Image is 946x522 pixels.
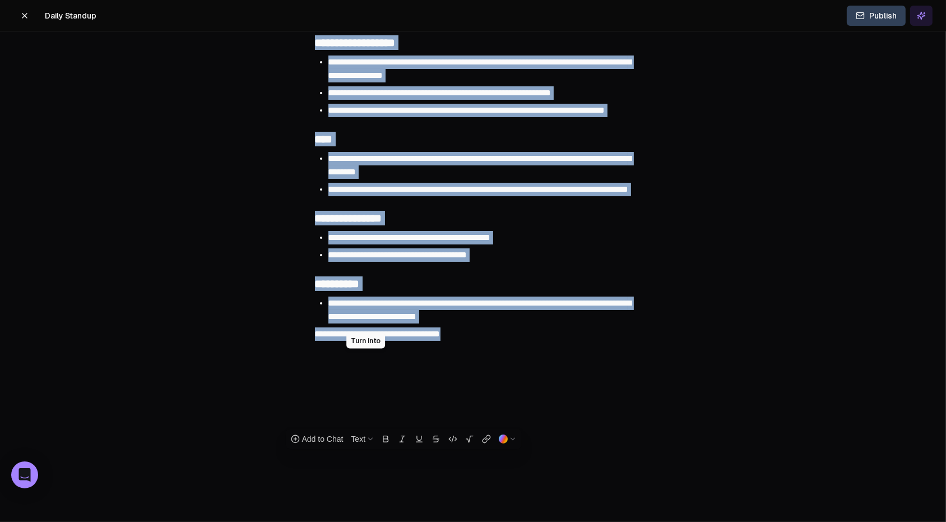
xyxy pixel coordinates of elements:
[11,461,38,488] div: Open Intercom Messenger
[847,6,906,26] button: Publish
[346,333,385,349] div: Turn into
[351,433,365,445] div: Text
[302,433,344,445] span: Add to Chat
[45,10,96,21] span: Daily Standup
[287,431,347,447] button: Add to Chat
